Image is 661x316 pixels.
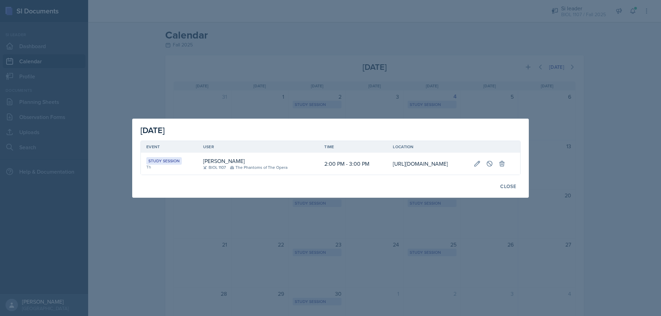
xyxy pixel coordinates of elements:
[141,141,198,153] th: Event
[203,157,245,165] div: [PERSON_NAME]
[198,141,319,153] th: User
[230,164,287,171] div: The Phantoms of The Opera
[500,184,516,189] div: Close
[496,181,521,192] button: Close
[387,153,468,175] td: [URL][DOMAIN_NAME]
[140,124,521,137] div: [DATE]
[387,141,468,153] th: Location
[319,153,387,175] td: 2:00 PM - 3:00 PM
[203,164,226,171] div: BIOL 1107
[146,157,182,165] div: Study Session
[146,164,192,170] div: Th
[319,141,387,153] th: Time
